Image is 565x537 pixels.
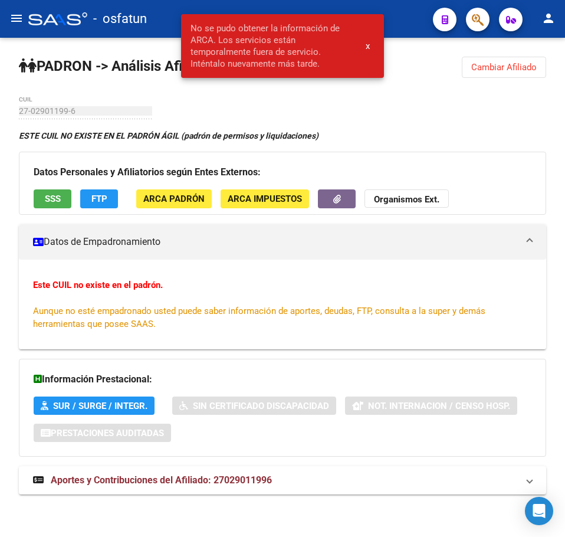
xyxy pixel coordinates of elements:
strong: Este CUIL no existe en el padrón. [33,280,163,290]
span: Aunque no esté empadronado usted puede saber información de aportes, deudas, FTP, consulta a la s... [33,306,485,329]
mat-icon: person [541,11,556,25]
button: Organismos Ext. [364,189,449,208]
span: Prestaciones Auditadas [51,428,164,438]
span: SSS [45,194,61,205]
button: SUR / SURGE / INTEGR. [34,397,155,415]
h3: Datos Personales y Afiliatorios según Entes Externos: [34,164,531,181]
strong: Organismos Ext. [374,195,439,205]
button: SSS [34,189,71,208]
strong: ESTE CUIL NO EXISTE EN EL PADRÓN ÁGIL (padrón de permisos y liquidaciones) [19,131,318,140]
span: - osfatun [93,6,147,32]
span: ARCA Impuestos [228,194,302,205]
button: ARCA Padrón [136,189,212,208]
button: Sin Certificado Discapacidad [172,397,336,415]
span: Aportes y Contribuciones del Afiliado: 27029011996 [51,474,272,486]
span: ARCA Padrón [143,194,205,205]
span: Not. Internacion / Censo Hosp. [368,401,510,411]
strong: PADRON -> Análisis Afiliado [19,58,214,74]
mat-icon: menu [9,11,24,25]
button: Cambiar Afiliado [462,57,546,78]
div: Open Intercom Messenger [525,497,553,525]
span: Cambiar Afiliado [471,62,537,73]
button: x [356,35,379,57]
button: Prestaciones Auditadas [34,424,171,442]
h3: Información Prestacional: [34,371,531,388]
button: Not. Internacion / Censo Hosp. [345,397,517,415]
mat-expansion-panel-header: Datos de Empadronamiento [19,224,546,260]
button: ARCA Impuestos [221,189,309,208]
span: Sin Certificado Discapacidad [193,401,329,411]
mat-expansion-panel-header: Aportes y Contribuciones del Afiliado: 27029011996 [19,466,546,495]
span: No se pudo obtener la información de ARCA. Los servicios están temporalmente fuera de servicio. I... [190,22,352,70]
mat-panel-title: Datos de Empadronamiento [33,235,518,248]
div: Datos de Empadronamiento [19,260,546,349]
span: SUR / SURGE / INTEGR. [53,401,147,411]
span: x [366,41,370,51]
span: FTP [91,194,107,205]
button: FTP [80,189,118,208]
